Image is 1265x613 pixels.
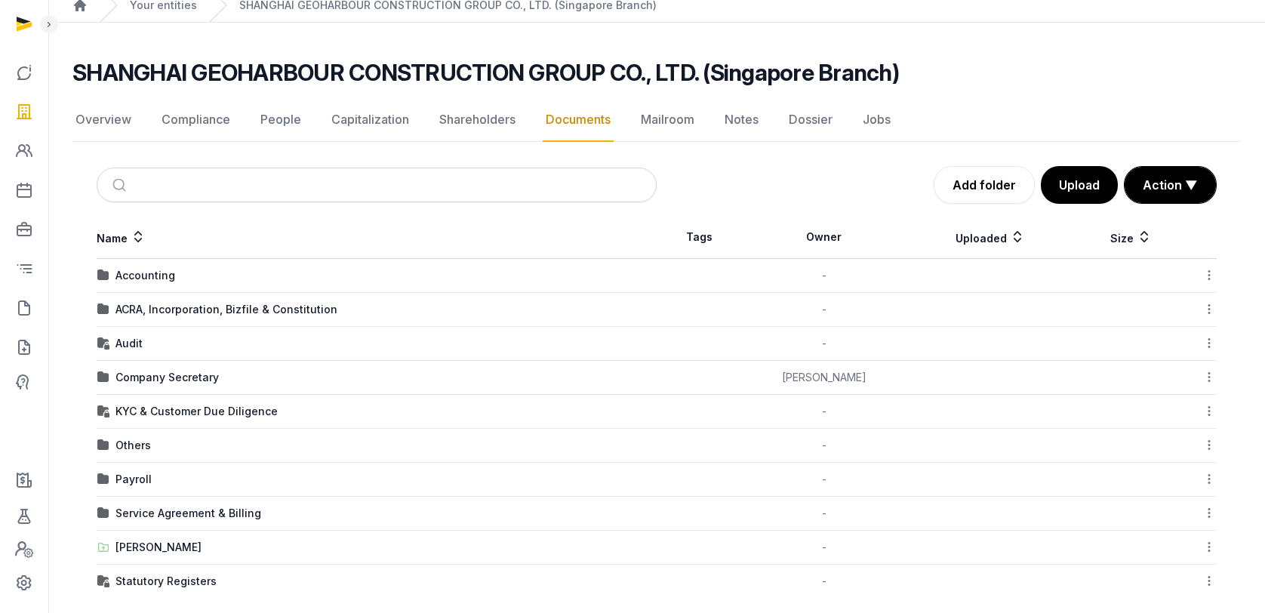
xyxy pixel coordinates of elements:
[97,575,109,587] img: folder-locked-icon.svg
[72,59,899,86] h2: SHANGHAI GEOHARBOUR CONSTRUCTION GROUP CO., LTD. (Singapore Branch)
[742,395,906,429] td: -
[742,293,906,327] td: -
[115,404,278,419] div: KYC & Customer Due Diligence
[436,98,519,142] a: Shareholders
[906,216,1074,259] th: Uploaded
[97,371,109,384] img: folder.svg
[115,540,202,555] div: [PERSON_NAME]
[1074,216,1188,259] th: Size
[97,216,657,259] th: Name
[97,473,109,485] img: folder.svg
[97,507,109,519] img: folder.svg
[1125,167,1216,203] button: Action ▼
[97,541,109,553] img: folder-upload.svg
[115,370,219,385] div: Company Secretary
[103,168,139,202] button: Submit
[1041,166,1118,204] button: Upload
[638,98,697,142] a: Mailroom
[97,303,109,316] img: folder.svg
[328,98,412,142] a: Capitalization
[742,531,906,565] td: -
[257,98,304,142] a: People
[742,463,906,497] td: -
[742,361,906,395] td: [PERSON_NAME]
[742,565,906,599] td: -
[115,268,175,283] div: Accounting
[72,98,1241,142] nav: Tabs
[115,438,151,453] div: Others
[115,302,337,317] div: ACRA, Incorporation, Bizfile & Constitution
[543,98,614,142] a: Documents
[742,327,906,361] td: -
[115,574,217,589] div: Statutory Registers
[159,98,233,142] a: Compliance
[742,216,906,259] th: Owner
[786,98,836,142] a: Dossier
[742,429,906,463] td: -
[115,472,152,487] div: Payroll
[860,98,894,142] a: Jobs
[742,259,906,293] td: -
[97,270,109,282] img: folder.svg
[934,166,1035,204] a: Add folder
[115,506,261,521] div: Service Agreement & Billing
[72,98,134,142] a: Overview
[742,497,906,531] td: -
[97,439,109,451] img: folder.svg
[115,336,143,351] div: Audit
[657,216,742,259] th: Tags
[97,337,109,350] img: folder-locked-icon.svg
[97,405,109,417] img: folder-locked-icon.svg
[722,98,762,142] a: Notes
